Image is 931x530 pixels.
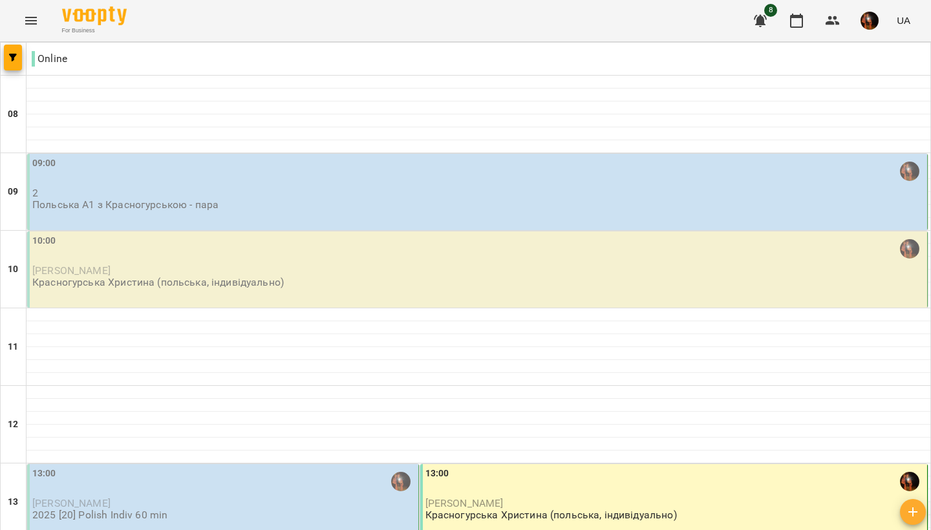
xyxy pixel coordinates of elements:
[32,264,111,277] span: [PERSON_NAME]
[892,8,915,32] button: UA
[32,51,67,67] p: Online
[425,509,677,520] p: Красногурська Христина (польська, індивідуально)
[8,495,18,509] h6: 13
[900,239,919,259] img: Красногурська Христина (п)
[32,199,219,210] p: Польська А1 з Красногурською - пара
[8,340,18,354] h6: 11
[861,12,879,30] img: 6e701af36e5fc41b3ad9d440b096a59c.jpg
[8,107,18,122] h6: 08
[8,262,18,277] h6: 10
[900,499,926,525] button: Створити урок
[32,234,56,248] label: 10:00
[32,156,56,171] label: 09:00
[900,162,919,181] img: Красногурська Христина (п)
[32,467,56,481] label: 13:00
[8,418,18,432] h6: 12
[425,497,504,509] span: [PERSON_NAME]
[32,277,284,288] p: Красногурська Христина (польська, індивідуально)
[62,6,127,25] img: Voopty Logo
[16,5,47,36] button: Menu
[62,26,127,35] span: For Business
[32,187,925,198] p: 2
[8,185,18,199] h6: 09
[32,497,111,509] span: [PERSON_NAME]
[764,4,777,17] span: 8
[900,472,919,491] img: Красногурська Христина (п)
[425,467,449,481] label: 13:00
[32,509,167,520] p: 2025 [20] Polish Indiv 60 min
[897,14,910,27] span: UA
[391,472,411,491] img: Красногурська Христина (п)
